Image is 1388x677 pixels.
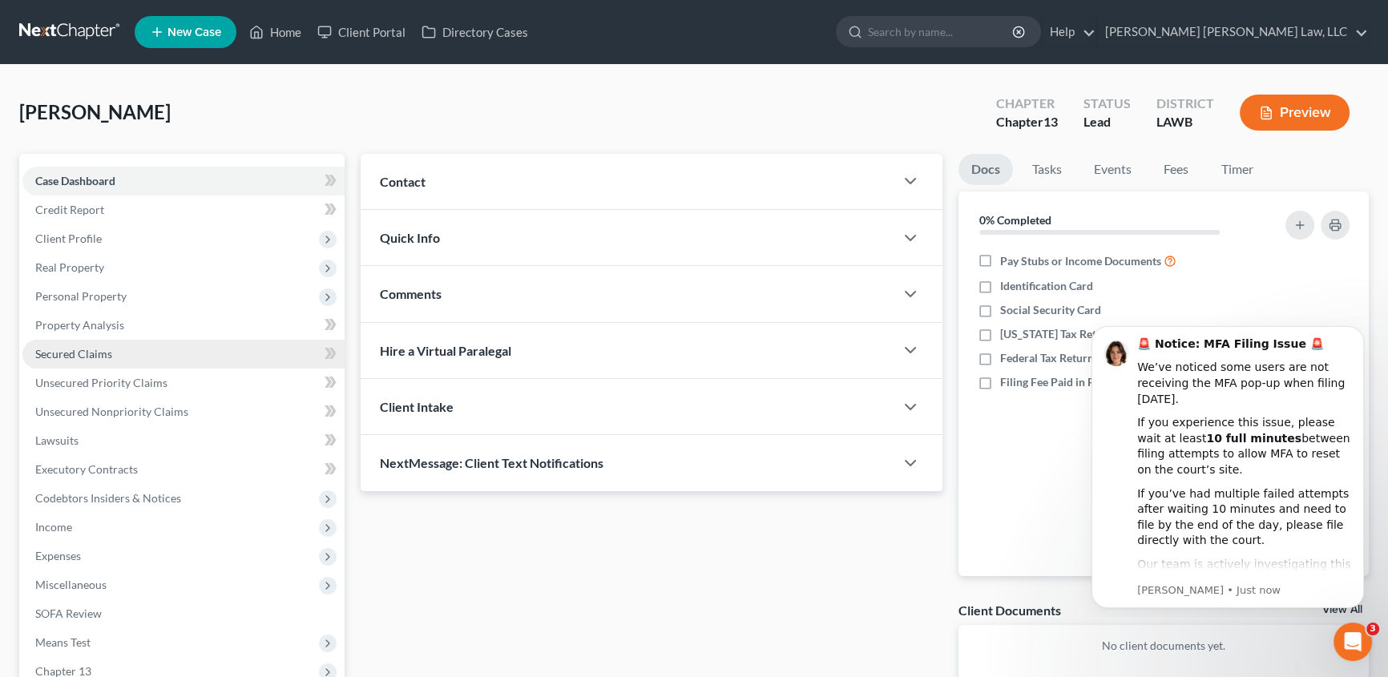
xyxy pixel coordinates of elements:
[380,399,454,414] span: Client Intake
[241,18,309,46] a: Home
[996,113,1058,131] div: Chapter
[35,260,104,274] span: Real Property
[1067,312,1388,618] iframe: Intercom notifications message
[1042,18,1095,46] a: Help
[1000,374,1107,390] span: Filing Fee Paid in Full
[35,376,167,389] span: Unsecured Priority Claims
[35,433,79,447] span: Lawsuits
[35,203,104,216] span: Credit Report
[1000,350,1094,366] span: Federal Tax Return
[380,174,426,189] span: Contact
[1151,154,1202,185] a: Fees
[35,635,91,649] span: Means Test
[22,369,345,397] a: Unsecured Priority Claims
[1366,623,1379,635] span: 3
[22,599,345,628] a: SOFA Review
[35,462,138,476] span: Executory Contracts
[1081,154,1144,185] a: Events
[22,340,345,369] a: Secured Claims
[979,213,1051,227] strong: 0% Completed
[22,397,345,426] a: Unsecured Nonpriority Claims
[1334,623,1372,661] iframe: Intercom live chat
[22,311,345,340] a: Property Analysis
[35,347,112,361] span: Secured Claims
[35,289,127,303] span: Personal Property
[19,100,171,123] span: [PERSON_NAME]
[958,602,1061,619] div: Client Documents
[35,578,107,591] span: Miscellaneous
[35,174,115,187] span: Case Dashboard
[1156,113,1214,131] div: LAWB
[35,491,181,505] span: Codebtors Insiders & Notices
[868,17,1015,46] input: Search by name...
[1156,95,1214,113] div: District
[309,18,414,46] a: Client Portal
[380,230,440,245] span: Quick Info
[1083,113,1131,131] div: Lead
[958,154,1013,185] a: Docs
[996,95,1058,113] div: Chapter
[22,455,345,484] a: Executory Contracts
[35,318,124,332] span: Property Analysis
[971,638,1357,654] p: No client documents yet.
[414,18,536,46] a: Directory Cases
[1083,95,1131,113] div: Status
[380,343,511,358] span: Hire a Virtual Paralegal
[22,426,345,455] a: Lawsuits
[1208,154,1266,185] a: Timer
[35,520,72,534] span: Income
[35,549,81,562] span: Expenses
[35,232,102,245] span: Client Profile
[167,26,221,38] span: New Case
[1240,95,1350,131] button: Preview
[1000,278,1093,294] span: Identification Card
[1000,253,1161,269] span: Pay Stubs or Income Documents
[380,286,442,301] span: Comments
[1043,114,1058,129] span: 13
[1000,302,1101,318] span: Social Security Card
[380,455,603,470] span: NextMessage: Client Text Notifications
[1019,154,1075,185] a: Tasks
[35,606,102,620] span: SOFA Review
[1000,326,1119,342] span: [US_STATE] Tax Returns
[1097,18,1368,46] a: [PERSON_NAME] [PERSON_NAME] Law, LLC
[22,167,345,195] a: Case Dashboard
[35,405,188,418] span: Unsecured Nonpriority Claims
[22,195,345,224] a: Credit Report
